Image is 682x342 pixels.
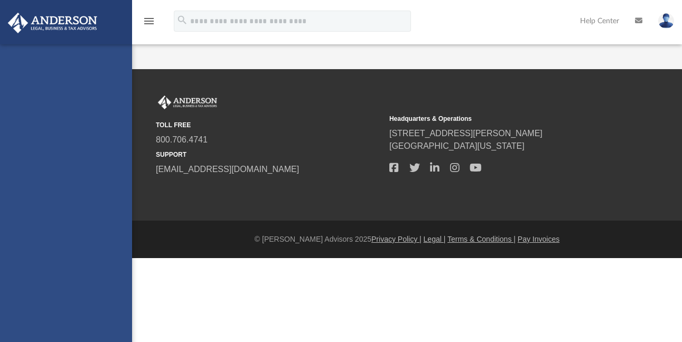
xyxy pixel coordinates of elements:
a: Privacy Policy | [371,235,422,243]
a: Pay Invoices [518,235,559,243]
small: Headquarters & Operations [389,114,615,123]
i: search [176,14,188,26]
img: User Pic [658,13,674,28]
a: [STREET_ADDRESS][PERSON_NAME] [389,129,543,138]
a: Legal | [424,235,446,243]
img: Anderson Advisors Platinum Portal [156,96,219,109]
a: Terms & Conditions | [447,235,516,243]
a: [EMAIL_ADDRESS][DOMAIN_NAME] [156,165,299,174]
small: SUPPORT [156,150,382,159]
a: [GEOGRAPHIC_DATA][US_STATE] [389,141,525,150]
img: Anderson Advisors Platinum Portal [5,13,100,33]
a: menu [143,20,155,27]
a: 800.706.4741 [156,135,208,144]
div: © [PERSON_NAME] Advisors 2025 [132,234,682,245]
i: menu [143,15,155,27]
small: TOLL FREE [156,120,382,130]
